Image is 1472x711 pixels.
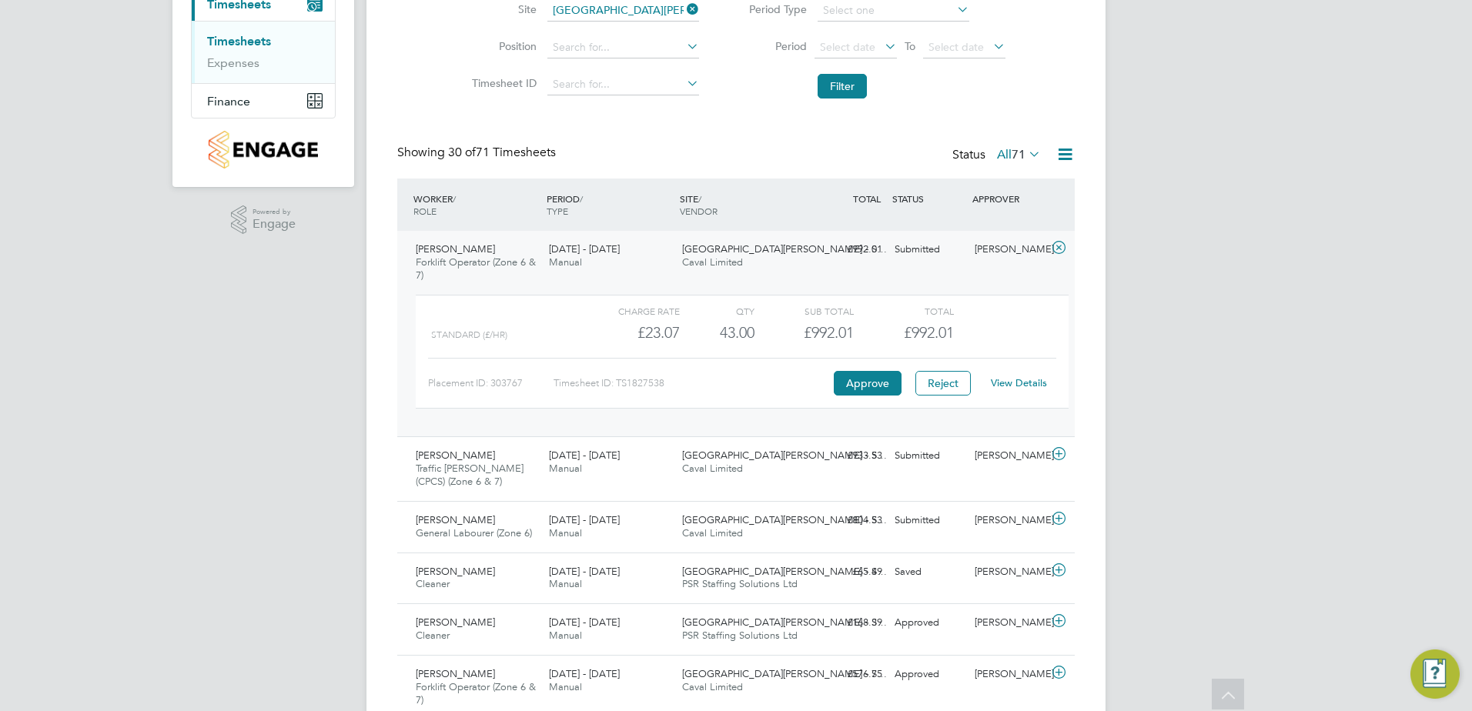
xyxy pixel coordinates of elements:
[808,610,888,636] div: £168.39
[682,242,887,255] span: [GEOGRAPHIC_DATA][PERSON_NAME] - S…
[969,662,1049,687] div: [PERSON_NAME]
[549,565,620,578] span: [DATE] - [DATE]
[969,559,1049,585] div: [PERSON_NAME]
[416,526,532,539] span: General Labourer (Zone 6)
[416,242,495,255] span: [PERSON_NAME]
[997,147,1041,162] label: All
[1012,147,1025,162] span: 71
[416,629,450,642] span: Cleaner
[207,55,259,70] a: Expenses
[549,513,620,526] span: [DATE] - [DATE]
[738,39,807,53] label: Period
[549,577,582,590] span: Manual
[416,565,495,578] span: [PERSON_NAME]
[547,37,699,58] input: Search for...
[253,205,296,219] span: Powered by
[428,371,554,396] div: Placement ID: 303767
[580,302,680,320] div: Charge rate
[680,302,754,320] div: QTY
[915,371,971,396] button: Reject
[754,302,854,320] div: Sub Total
[682,462,743,475] span: Caval Limited
[682,255,743,269] span: Caval Limited
[549,449,620,462] span: [DATE] - [DATE]
[416,577,450,590] span: Cleaner
[209,131,317,169] img: countryside-properties-logo-retina.png
[969,185,1049,212] div: APPROVER
[682,667,887,680] span: [GEOGRAPHIC_DATA][PERSON_NAME] - S…
[549,616,620,629] span: [DATE] - [DATE]
[808,508,888,533] div: £804.53
[231,205,296,235] a: Powered byEngage
[192,21,335,83] div: Timesheets
[416,449,495,462] span: [PERSON_NAME]
[854,302,953,320] div: Total
[448,145,476,160] span: 30 of
[1410,649,1460,699] button: Engage Resource Center
[969,443,1049,469] div: [PERSON_NAME]
[416,462,524,488] span: Traffic [PERSON_NAME] (CPCS) (Zone 6 & 7)
[410,185,543,225] div: WORKER
[207,34,271,48] a: Timesheets
[738,2,807,16] label: Period Type
[682,616,887,629] span: [GEOGRAPHIC_DATA][PERSON_NAME] - S…
[549,526,582,539] span: Manual
[888,185,969,212] div: STATUS
[820,40,875,54] span: Select date
[682,565,887,578] span: [GEOGRAPHIC_DATA][PERSON_NAME] - S…
[549,462,582,475] span: Manual
[904,323,954,342] span: £992.01
[900,36,920,56] span: To
[969,508,1049,533] div: [PERSON_NAME]
[888,662,969,687] div: Approved
[888,610,969,636] div: Approved
[549,255,582,269] span: Manual
[549,667,620,680] span: [DATE] - [DATE]
[676,185,809,225] div: SITE
[397,145,559,161] div: Showing
[207,94,250,108] span: Finance
[416,616,495,629] span: [PERSON_NAME]
[680,320,754,345] div: 43.00
[888,237,969,262] div: Submitted
[416,255,536,282] span: Forklift Operator (Zone 6 & 7)
[547,205,568,217] span: TYPE
[853,192,881,205] span: TOTAL
[549,242,620,255] span: [DATE] - [DATE]
[834,371,902,396] button: Approve
[808,443,888,469] div: £933.53
[969,610,1049,636] div: [PERSON_NAME]
[682,680,743,693] span: Caval Limited
[808,237,888,262] div: £992.01
[888,559,969,585] div: Saved
[754,320,854,345] div: £992.01
[682,449,887,462] span: [GEOGRAPHIC_DATA][PERSON_NAME] - S…
[448,145,556,160] span: 71 Timesheets
[952,145,1044,166] div: Status
[191,131,336,169] a: Go to home page
[554,371,830,396] div: Timesheet ID: TS1827538
[928,40,984,54] span: Select date
[253,218,296,231] span: Engage
[682,526,743,539] span: Caval Limited
[431,329,507,340] span: Standard (£/HR)
[682,513,887,526] span: [GEOGRAPHIC_DATA][PERSON_NAME] - S…
[991,376,1047,389] a: View Details
[416,680,536,706] span: Forklift Operator (Zone 6 & 7)
[453,192,456,205] span: /
[467,76,537,90] label: Timesheet ID
[682,629,798,642] span: PSR Staffing Solutions Ltd
[416,667,495,680] span: [PERSON_NAME]
[808,559,888,585] div: £65.49
[192,84,335,118] button: Finance
[580,192,583,205] span: /
[969,237,1049,262] div: [PERSON_NAME]
[549,629,582,642] span: Manual
[698,192,701,205] span: /
[808,662,888,687] div: £576.75
[467,2,537,16] label: Site
[888,443,969,469] div: Submitted
[888,508,969,533] div: Submitted
[818,74,867,98] button: Filter
[549,680,582,693] span: Manual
